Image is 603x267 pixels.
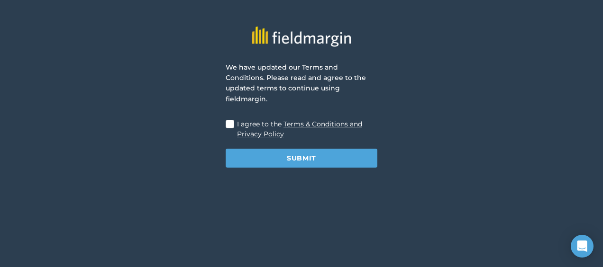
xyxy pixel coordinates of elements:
[226,149,377,168] button: Submit
[571,235,594,258] div: Open Intercom Messenger
[237,120,362,138] a: Terms & Conditions and Privacy Policy
[226,119,377,139] label: I agree to the
[252,27,351,47] img: fieldmargin logo
[226,62,377,105] p: We have updated our Terms and Conditions. Please read and agree to the updated terms to continue ...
